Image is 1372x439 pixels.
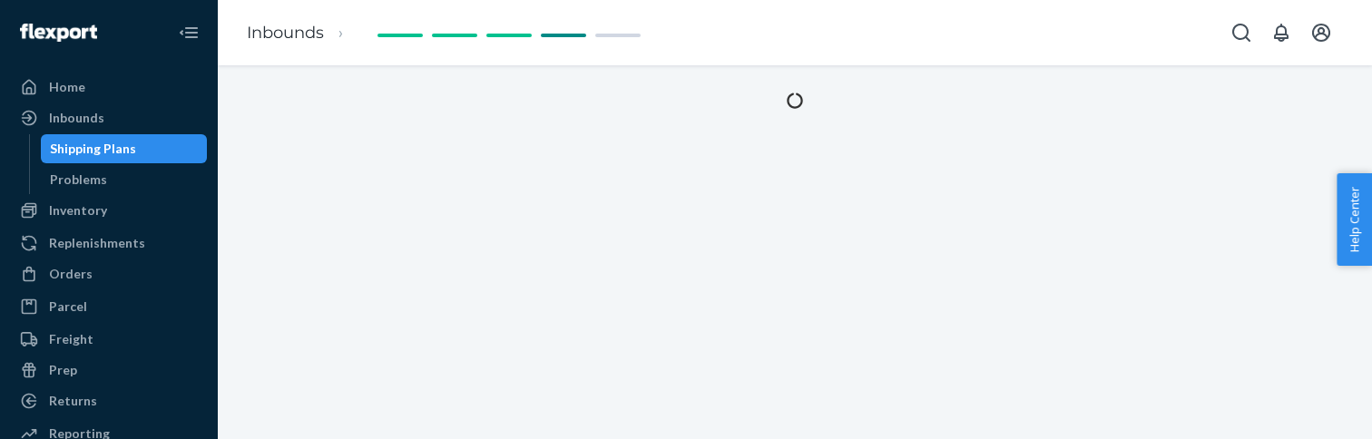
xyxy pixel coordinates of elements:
[11,386,207,415] a: Returns
[50,140,136,158] div: Shipping Plans
[11,229,207,258] a: Replenishments
[232,6,373,60] ol: breadcrumbs
[49,392,97,410] div: Returns
[20,24,97,42] img: Flexport logo
[49,330,93,348] div: Freight
[50,171,107,189] div: Problems
[1223,15,1259,51] button: Open Search Box
[41,134,208,163] a: Shipping Plans
[247,23,324,43] a: Inbounds
[1303,15,1339,51] button: Open account menu
[1263,15,1299,51] button: Open notifications
[41,165,208,194] a: Problems
[1337,173,1372,266] button: Help Center
[49,265,93,283] div: Orders
[11,259,207,288] a: Orders
[11,292,207,321] a: Parcel
[49,109,104,127] div: Inbounds
[11,356,207,385] a: Prep
[49,361,77,379] div: Prep
[49,234,145,252] div: Replenishments
[171,15,207,51] button: Close Navigation
[11,196,207,225] a: Inventory
[49,298,87,316] div: Parcel
[49,78,85,96] div: Home
[49,201,107,219] div: Inventory
[11,325,207,354] a: Freight
[11,73,207,102] a: Home
[11,103,207,132] a: Inbounds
